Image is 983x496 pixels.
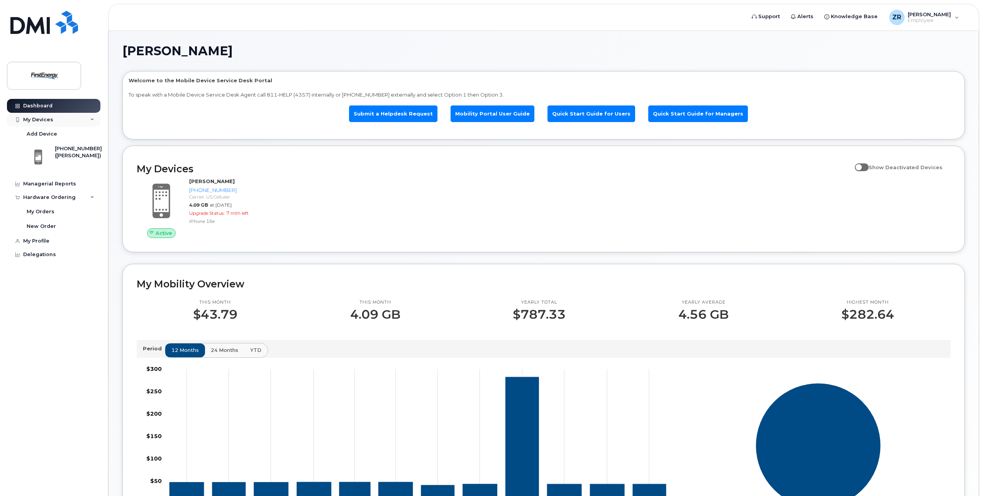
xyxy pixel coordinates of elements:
a: Quick Start Guide for Managers [648,105,748,122]
tspan: $300 [146,365,162,372]
span: 24 months [211,347,238,354]
div: [PHONE_NUMBER] [189,187,330,194]
tspan: $100 [146,455,162,462]
a: Active[PERSON_NAME][PHONE_NUMBER]Carrier: US Cellular4.09 GBat [DATE]Upgrade Status:7 mth leftiPh... [137,178,333,238]
iframe: Messenger Launcher [949,462,977,490]
p: This month [193,299,237,306]
p: Highest month [841,299,894,306]
span: 4.09 GB [189,202,208,208]
p: This month [350,299,400,306]
h2: My Devices [137,163,851,175]
p: Yearly total [513,299,566,306]
h2: My Mobility Overview [137,278,951,290]
tspan: $250 [146,388,162,395]
tspan: $50 [150,477,162,484]
p: 4.56 GB [678,307,729,321]
p: $282.64 [841,307,894,321]
span: Show Deactivated Devices [869,164,942,170]
p: $787.33 [513,307,566,321]
a: Mobility Portal User Guide [451,105,534,122]
input: Show Deactivated Devices [855,160,861,166]
span: 7 mth left [226,210,249,216]
p: Period [143,345,165,352]
p: Yearly average [678,299,729,306]
span: YTD [250,347,261,354]
span: [PERSON_NAME] [122,45,233,57]
p: To speak with a Mobile Device Service Desk Agent call 811-HELP (4357) internally or [PHONE_NUMBER... [129,91,959,99]
p: $43.79 [193,307,237,321]
span: Active [156,229,172,237]
a: Submit a Helpdesk Request [349,105,437,122]
strong: [PERSON_NAME] [189,178,235,184]
tspan: $150 [146,433,162,440]
span: at [DATE] [210,202,232,208]
p: 4.09 GB [350,307,400,321]
span: Upgrade Status: [189,210,225,216]
div: Carrier: US Cellular [189,194,330,200]
a: Quick Start Guide for Users [547,105,635,122]
tspan: $200 [146,410,162,417]
p: Welcome to the Mobile Device Service Desk Portal [129,77,959,84]
div: iPhone 16e [189,218,330,224]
